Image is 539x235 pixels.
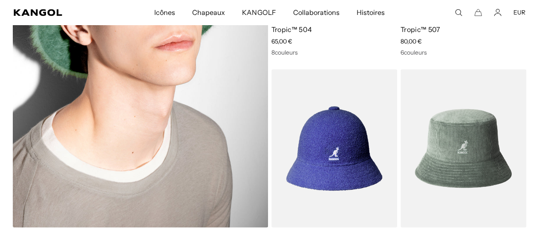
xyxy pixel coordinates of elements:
a: Tropic™ 507 [401,25,441,34]
summary: Rechercher ici [455,9,462,16]
img: Seau à cordon [401,69,526,227]
a: Tropic™ 504 [271,25,312,34]
button: EUR [513,9,525,16]
font: couleurs [275,49,298,56]
font: 8 [271,49,275,56]
font: 6 [401,49,404,56]
font: KANGOLF [242,8,276,17]
a: Compte [494,9,502,16]
font: Chapeaux [192,8,225,17]
font: 80,00 € [401,38,422,45]
font: couleurs [404,49,427,56]
font: Histoires [357,8,385,17]
font: Icônes [154,8,175,17]
button: Panier [474,9,482,16]
img: Bermudes décontractées [271,69,397,227]
font: 65,00 € [271,38,292,45]
a: Kangol [14,9,102,16]
font: Collaborations [293,8,339,17]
